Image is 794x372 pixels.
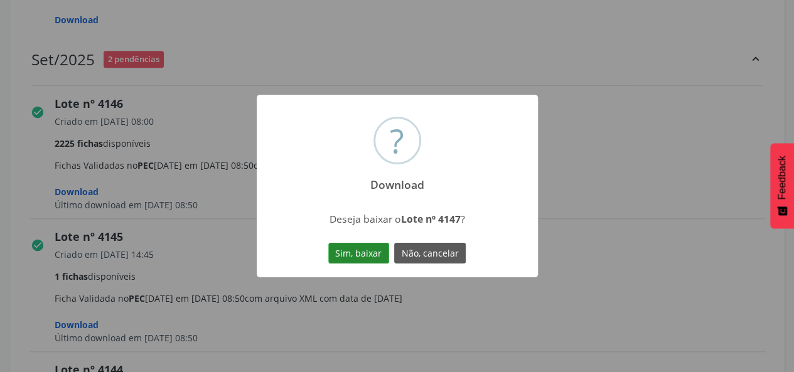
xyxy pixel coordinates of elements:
[390,119,404,162] div: ?
[776,156,788,199] span: Feedback
[286,212,508,226] div: Deseja baixar o ?
[328,243,389,264] button: Sim, baixar
[394,243,466,264] button: Não, cancelar
[770,143,794,228] button: Feedback - Mostrar pesquisa
[401,212,461,226] strong: Lote nº 4147
[359,169,435,191] h2: Download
